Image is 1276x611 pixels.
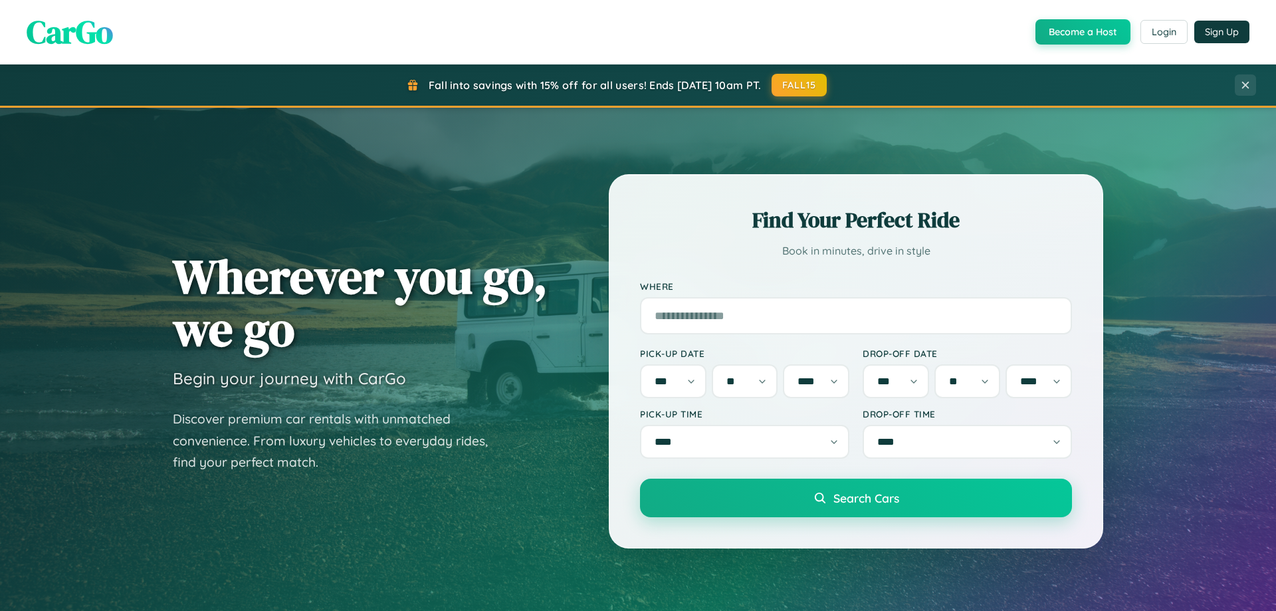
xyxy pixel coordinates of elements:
h3: Begin your journey with CarGo [173,368,406,388]
span: CarGo [27,10,113,54]
button: Sign Up [1194,21,1249,43]
label: Pick-up Time [640,408,849,420]
button: FALL15 [772,74,827,96]
span: Search Cars [833,491,899,505]
button: Become a Host [1035,19,1130,45]
button: Search Cars [640,479,1072,517]
h2: Find Your Perfect Ride [640,205,1072,235]
button: Login [1140,20,1188,44]
label: Drop-off Time [863,408,1072,420]
p: Discover premium car rentals with unmatched convenience. From luxury vehicles to everyday rides, ... [173,408,505,473]
label: Drop-off Date [863,348,1072,359]
p: Book in minutes, drive in style [640,241,1072,261]
h1: Wherever you go, we go [173,250,548,355]
label: Where [640,281,1072,292]
span: Fall into savings with 15% off for all users! Ends [DATE] 10am PT. [429,78,762,92]
label: Pick-up Date [640,348,849,359]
